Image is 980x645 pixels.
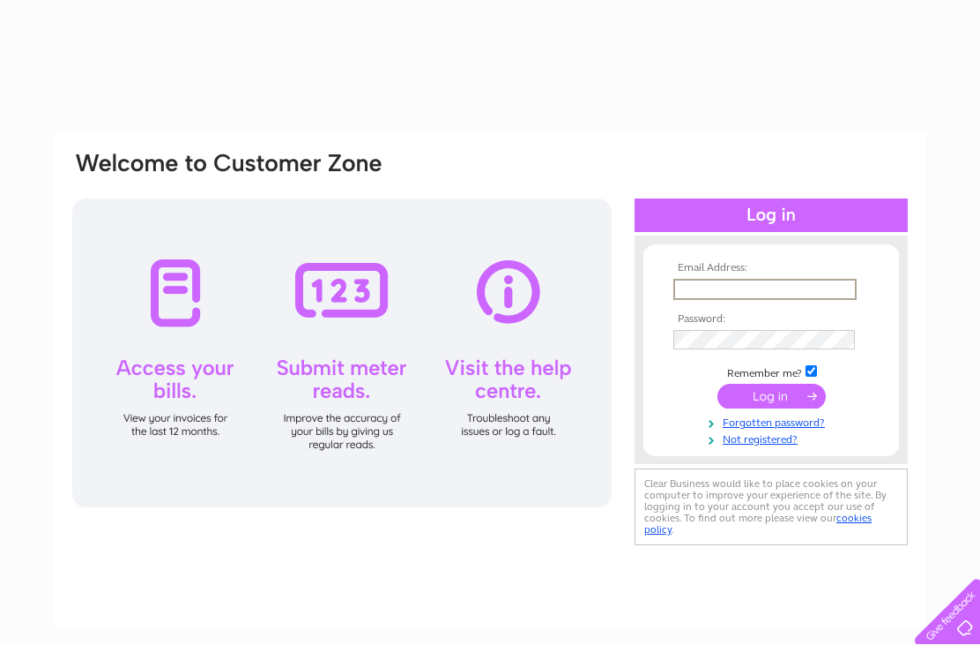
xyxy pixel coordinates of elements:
a: Not registered? [673,430,873,446]
a: cookies policy [644,512,872,536]
input: Submit [717,384,826,409]
th: Email Address: [669,262,873,274]
th: Password: [669,313,873,326]
div: Clear Business would like to place cookies on your computer to improve your experience of the sit... [635,469,908,545]
td: Remember me? [669,363,873,380]
a: Forgotten password? [673,413,873,430]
